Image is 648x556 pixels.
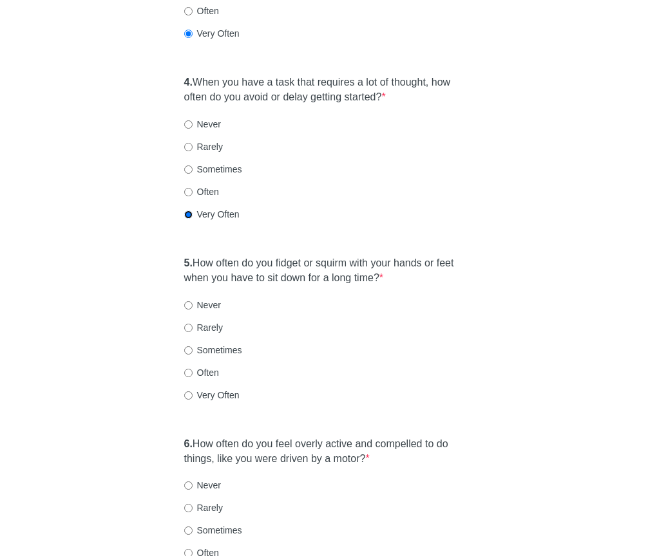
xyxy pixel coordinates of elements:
[184,7,193,15] input: Often
[184,481,193,490] input: Never
[184,5,219,17] label: Often
[184,504,193,512] input: Rarely
[184,118,221,131] label: Never
[184,163,242,176] label: Sometimes
[184,27,240,40] label: Very Often
[184,437,464,467] label: How often do you feel overly active and compelled to do things, like you were driven by a motor?
[184,299,221,311] label: Never
[184,344,242,357] label: Sometimes
[184,256,464,286] label: How often do you fidget or squirm with your hands or feet when you have to sit down for a long time?
[184,75,464,105] label: When you have a task that requires a lot of thought, how often do you avoid or delay getting star...
[184,321,223,334] label: Rarely
[184,140,223,153] label: Rarely
[184,301,193,310] input: Never
[184,438,193,449] strong: 6.
[184,479,221,492] label: Never
[184,30,193,38] input: Very Often
[184,120,193,129] input: Never
[184,188,193,196] input: Often
[184,143,193,151] input: Rarely
[184,346,193,355] input: Sometimes
[184,208,240,221] label: Very Often
[184,526,193,535] input: Sometimes
[184,369,193,377] input: Often
[184,210,193,219] input: Very Often
[184,257,193,268] strong: 5.
[184,165,193,174] input: Sometimes
[184,77,193,88] strong: 4.
[184,524,242,537] label: Sometimes
[184,391,193,400] input: Very Often
[184,366,219,379] label: Often
[184,185,219,198] label: Often
[184,501,223,514] label: Rarely
[184,324,193,332] input: Rarely
[184,389,240,402] label: Very Often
